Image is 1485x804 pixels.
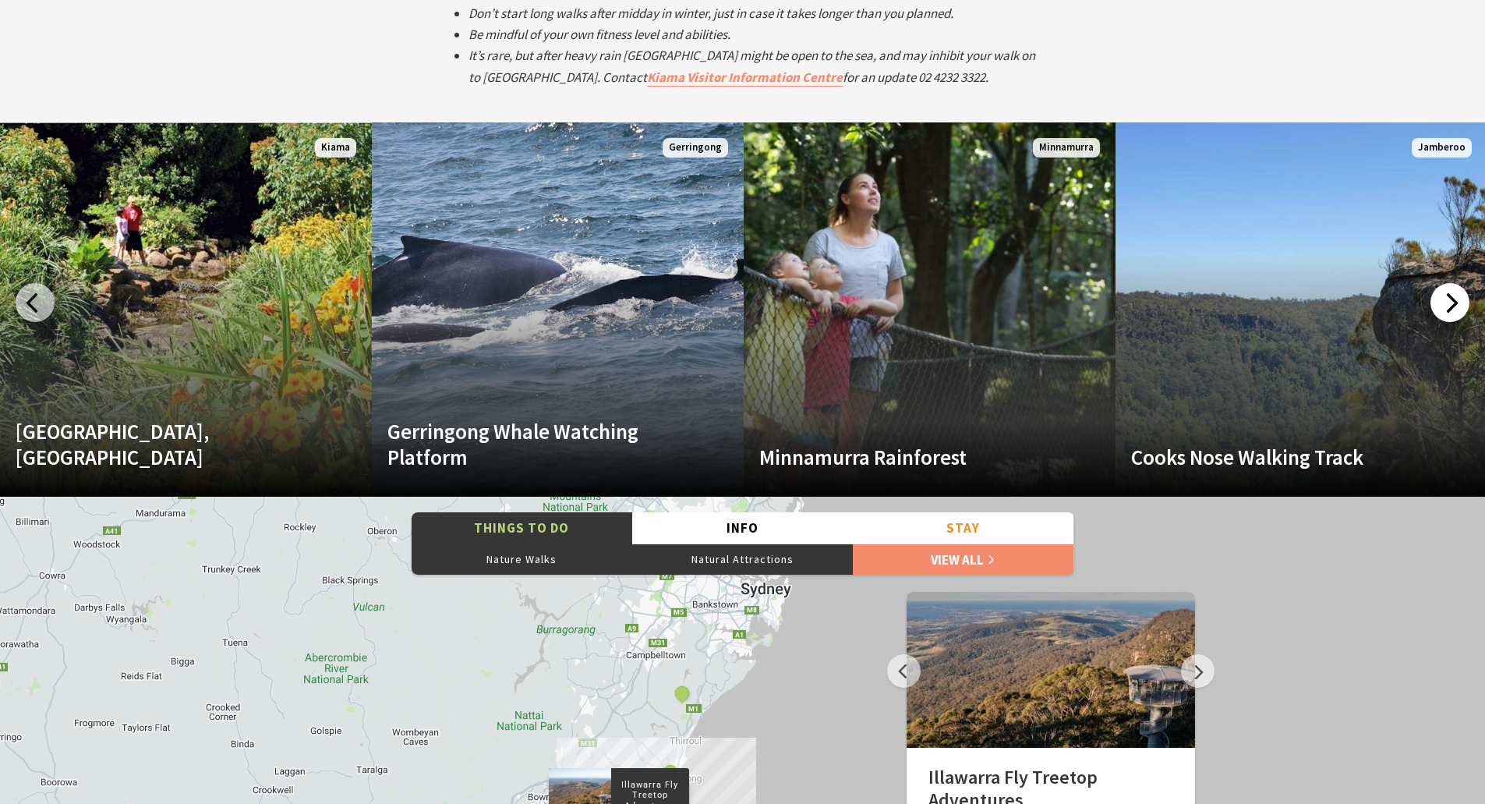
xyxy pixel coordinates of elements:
[853,544,1073,575] a: View All
[759,445,1044,469] h4: Minnamurra Rainforest
[1131,445,1416,469] h4: Cooks Nose Walking Track
[468,5,953,22] em: Don’t start long walks after midday in winter, just in case it takes longer than you planned.
[412,544,632,575] button: Nature Walks
[647,69,843,87] a: Kiama Visitor Information Centre
[1181,654,1215,688] button: Next
[887,654,921,688] button: Previous
[315,138,356,158] span: Kiama
[16,419,300,469] h4: [GEOGRAPHIC_DATA], [GEOGRAPHIC_DATA]
[372,122,744,497] a: Gerringong Whale Watching Platform Gerringong
[632,512,853,544] button: Info
[663,138,728,158] span: Gerringong
[1412,138,1472,158] span: Jamberoo
[632,544,853,575] button: Natural Attractions
[387,419,672,469] h4: Gerringong Whale Watching Platform
[672,683,692,703] button: See detail about Grand Pacific Drive - Sydney to Wollongong and Beyond
[468,26,730,43] em: Be mindful of your own fitness level and abilities.
[412,512,632,544] button: Things To Do
[853,512,1073,544] button: Stay
[1033,138,1100,158] span: Minnamurra
[744,122,1116,497] a: Minnamurra Rainforest Minnamurra
[468,47,1035,86] em: It’s rare, but after heavy rain [GEOGRAPHIC_DATA] might be open to the sea, and may inhibit your ...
